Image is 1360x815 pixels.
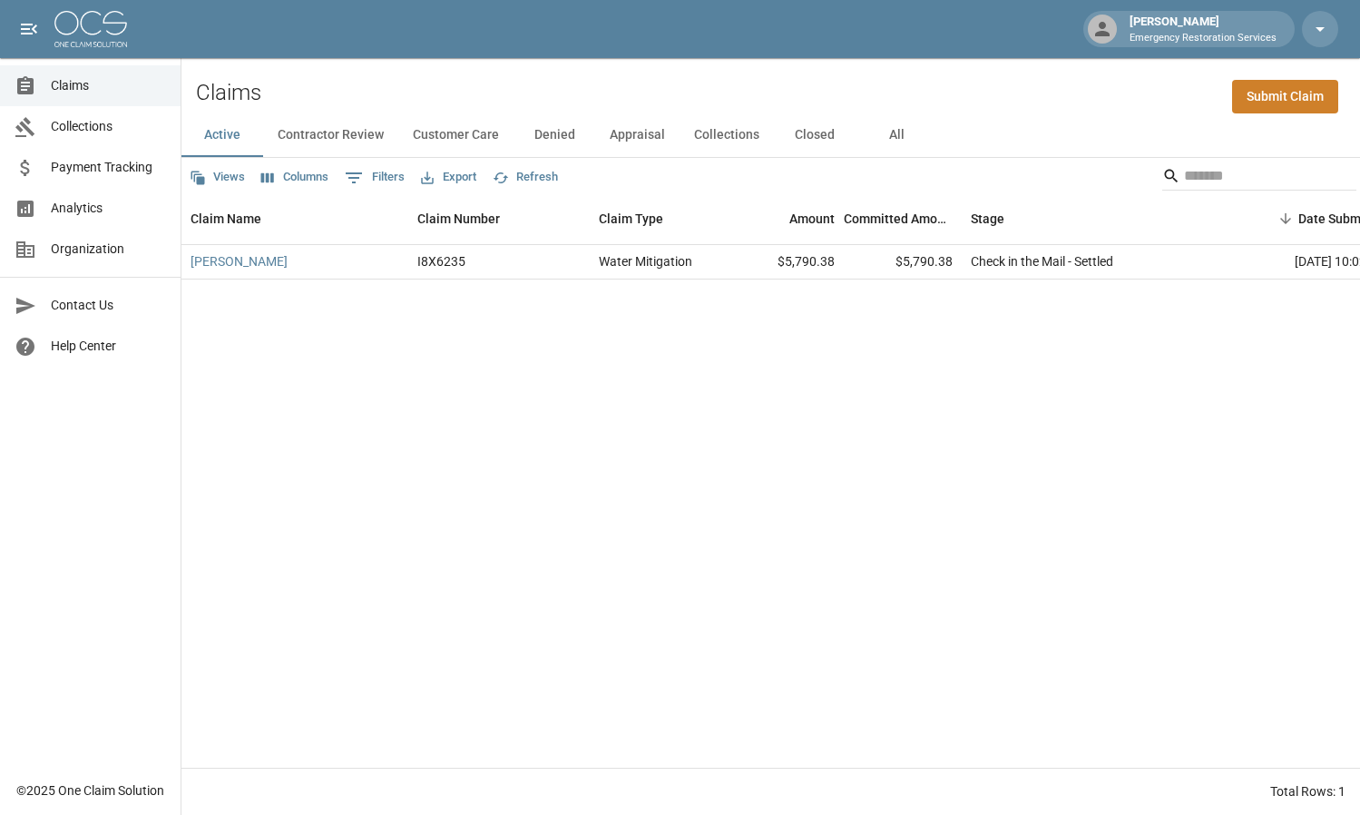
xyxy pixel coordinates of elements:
[191,252,288,270] a: [PERSON_NAME]
[185,163,249,191] button: Views
[726,245,844,280] div: $5,790.38
[1162,162,1356,194] div: Search
[257,163,333,191] button: Select columns
[16,781,164,800] div: © 2025 One Claim Solution
[196,80,261,106] h2: Claims
[54,11,127,47] img: ocs-logo-white-transparent.png
[726,193,844,244] div: Amount
[844,193,953,244] div: Committed Amount
[191,193,261,244] div: Claim Name
[844,245,962,280] div: $5,790.38
[11,11,47,47] button: open drawer
[398,113,514,157] button: Customer Care
[416,163,481,191] button: Export
[181,193,408,244] div: Claim Name
[599,252,692,270] div: Water Mitigation
[1270,782,1345,800] div: Total Rows: 1
[340,163,409,192] button: Show filters
[1122,13,1284,45] div: [PERSON_NAME]
[514,113,595,157] button: Denied
[680,113,774,157] button: Collections
[51,199,166,218] span: Analytics
[181,113,263,157] button: Active
[263,113,398,157] button: Contractor Review
[417,193,500,244] div: Claim Number
[789,193,835,244] div: Amount
[51,117,166,136] span: Collections
[417,252,465,270] div: I8X6235
[51,240,166,259] span: Organization
[1273,206,1298,231] button: Sort
[962,193,1234,244] div: Stage
[1232,80,1338,113] a: Submit Claim
[590,193,726,244] div: Claim Type
[599,193,663,244] div: Claim Type
[51,76,166,95] span: Claims
[51,158,166,177] span: Payment Tracking
[971,193,1004,244] div: Stage
[971,252,1113,270] div: Check in the Mail - Settled
[595,113,680,157] button: Appraisal
[844,193,962,244] div: Committed Amount
[774,113,856,157] button: Closed
[1130,31,1277,46] p: Emergency Restoration Services
[51,296,166,315] span: Contact Us
[51,337,166,356] span: Help Center
[181,113,1360,157] div: dynamic tabs
[408,193,590,244] div: Claim Number
[488,163,563,191] button: Refresh
[856,113,937,157] button: All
